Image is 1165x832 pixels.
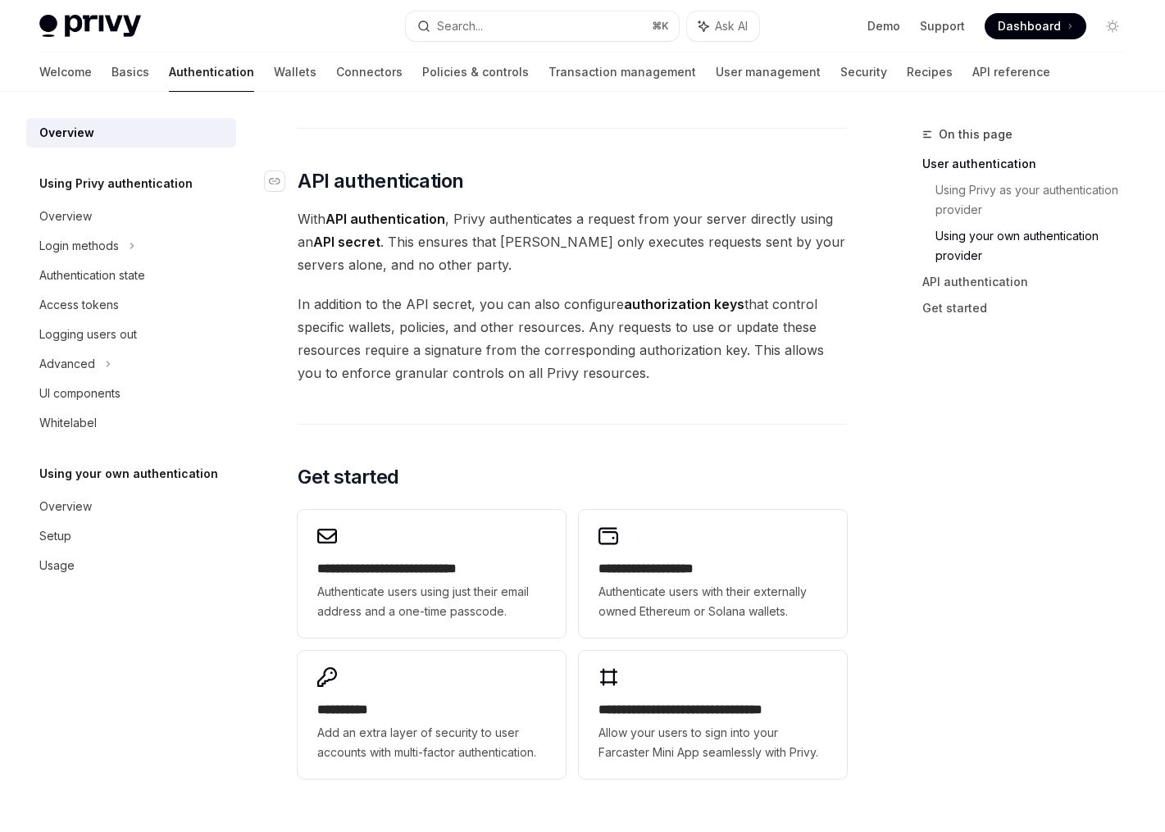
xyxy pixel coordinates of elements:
[548,52,696,92] a: Transaction management
[922,269,1139,295] a: API authentication
[907,52,953,92] a: Recipes
[298,651,566,779] a: **** *****Add an extra layer of security to user accounts with multi-factor authentication.
[26,408,236,438] a: Whitelabel
[935,177,1139,223] a: Using Privy as your authentication provider
[39,556,75,575] div: Usage
[652,20,669,33] span: ⌘ K
[39,384,121,403] div: UI components
[26,320,236,349] a: Logging users out
[840,52,887,92] a: Security
[867,18,900,34] a: Demo
[298,293,847,384] span: In addition to the API secret, you can also configure that control specific wallets, policies, an...
[265,168,298,194] a: Navigate to header
[39,123,94,143] div: Overview
[422,52,529,92] a: Policies & controls
[39,52,92,92] a: Welcome
[939,125,1013,144] span: On this page
[972,52,1050,92] a: API reference
[298,207,847,276] span: With , Privy authenticates a request from your server directly using an . This ensures that [PERS...
[39,497,92,516] div: Overview
[298,168,463,194] span: API authentication
[39,295,119,315] div: Access tokens
[687,11,759,41] button: Ask AI
[336,52,403,92] a: Connectors
[935,223,1139,269] a: Using your own authentication provider
[922,151,1139,177] a: User authentication
[39,174,193,193] h5: Using Privy authentication
[26,379,236,408] a: UI components
[39,266,145,285] div: Authentication state
[111,52,149,92] a: Basics
[298,464,398,490] span: Get started
[39,325,137,344] div: Logging users out
[317,582,546,621] span: Authenticate users using just their email address and a one-time passcode.
[716,52,821,92] a: User management
[598,582,827,621] span: Authenticate users with their externally owned Ethereum or Solana wallets.
[274,52,316,92] a: Wallets
[39,526,71,546] div: Setup
[317,723,546,762] span: Add an extra layer of security to user accounts with multi-factor authentication.
[26,118,236,148] a: Overview
[922,295,1139,321] a: Get started
[39,413,97,433] div: Whitelabel
[39,236,119,256] div: Login methods
[39,15,141,38] img: light logo
[26,551,236,580] a: Usage
[920,18,965,34] a: Support
[39,464,218,484] h5: Using your own authentication
[1099,13,1126,39] button: Toggle dark mode
[313,234,380,250] strong: API secret
[26,202,236,231] a: Overview
[26,521,236,551] a: Setup
[169,52,254,92] a: Authentication
[406,11,679,41] button: Search...⌘K
[26,261,236,290] a: Authentication state
[437,16,483,36] div: Search...
[26,290,236,320] a: Access tokens
[715,18,748,34] span: Ask AI
[325,211,445,227] strong: API authentication
[624,296,744,312] strong: authorization keys
[39,354,95,374] div: Advanced
[579,510,847,638] a: **** **** **** ****Authenticate users with their externally owned Ethereum or Solana wallets.
[998,18,1061,34] span: Dashboard
[985,13,1086,39] a: Dashboard
[39,207,92,226] div: Overview
[26,492,236,521] a: Overview
[598,723,827,762] span: Allow your users to sign into your Farcaster Mini App seamlessly with Privy.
